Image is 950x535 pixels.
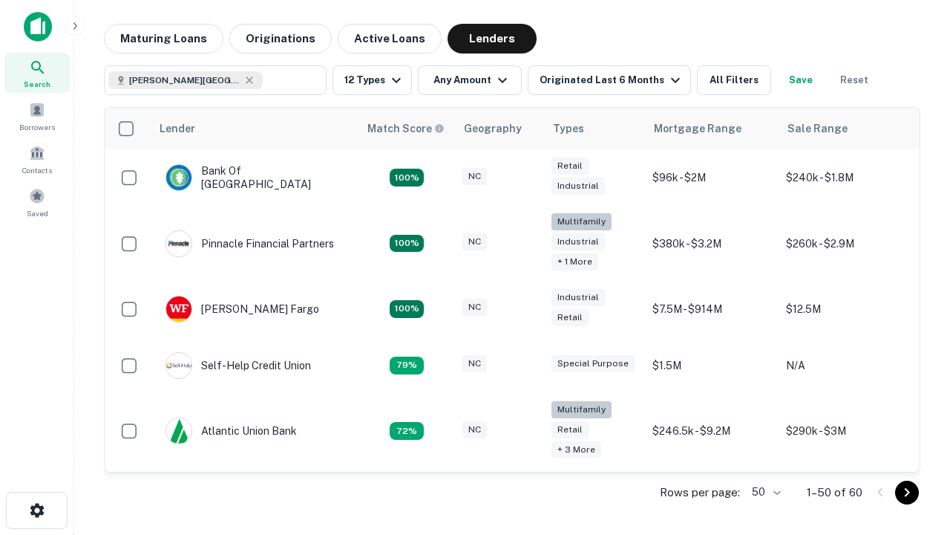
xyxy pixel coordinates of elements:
[807,484,862,502] p: 1–50 of 60
[895,481,919,505] button: Go to next page
[367,120,445,137] div: Capitalize uses an advanced AI algorithm to match your search with the best lender. The match sco...
[553,120,584,137] div: Types
[166,352,311,379] div: Self-help Credit Union
[746,481,783,503] div: 50
[645,337,779,394] td: $1.5M
[551,178,605,195] div: Industrial
[462,299,487,316] div: NC
[4,139,70,179] a: Contacts
[166,164,344,191] div: Bank Of [GEOGRAPHIC_DATA]
[418,65,522,95] button: Any Amount
[160,120,195,137] div: Lender
[166,296,319,322] div: [PERSON_NAME] Fargo
[166,418,191,444] img: picture
[464,120,522,137] div: Geography
[876,416,950,487] iframe: Chat Widget
[338,24,442,53] button: Active Loans
[390,169,424,187] div: Matching Properties: 14, hasApolloMatch: undefined
[528,65,691,95] button: Originated Last 6 Months
[129,74,240,87] span: [PERSON_NAME][GEOGRAPHIC_DATA], [GEOGRAPHIC_DATA]
[831,65,878,95] button: Reset
[4,182,70,222] a: Saved
[779,337,912,394] td: N/A
[551,158,589,175] div: Retail
[540,71,684,89] div: Originated Last 6 Months
[777,65,825,95] button: Save your search to get updates of matches that match your search criteria.
[367,120,442,137] h6: Match Score
[166,353,191,378] img: picture
[551,309,589,326] div: Retail
[551,441,601,458] div: + 3 more
[22,164,52,176] span: Contacts
[462,421,487,438] div: NC
[166,230,334,257] div: Pinnacle Financial Partners
[697,65,771,95] button: All Filters
[551,401,612,418] div: Multifamily
[166,165,191,190] img: picture
[551,213,612,230] div: Multifamily
[779,206,912,281] td: $260k - $2.9M
[390,422,424,440] div: Matching Properties: 10, hasApolloMatch: undefined
[787,120,848,137] div: Sale Range
[229,24,332,53] button: Originations
[645,149,779,206] td: $96k - $2M
[27,207,48,219] span: Saved
[779,394,912,469] td: $290k - $3M
[551,233,605,250] div: Industrial
[166,418,297,444] div: Atlantic Union Bank
[455,108,544,149] th: Geography
[4,96,70,136] a: Borrowers
[551,355,635,372] div: Special Purpose
[166,296,191,322] img: picture
[645,108,779,149] th: Mortgage Range
[390,235,424,253] div: Matching Properties: 25, hasApolloMatch: undefined
[779,108,912,149] th: Sale Range
[462,233,487,250] div: NC
[390,357,424,374] div: Matching Properties: 11, hasApolloMatch: undefined
[24,12,52,42] img: capitalize-icon.png
[660,484,740,502] p: Rows per page:
[645,281,779,337] td: $7.5M - $914M
[551,253,598,270] div: + 1 more
[4,53,70,93] a: Search
[166,231,191,256] img: picture
[645,206,779,281] td: $380k - $3.2M
[390,300,424,318] div: Matching Properties: 15, hasApolloMatch: undefined
[779,468,912,525] td: $480k - $3.1M
[779,149,912,206] td: $240k - $1.8M
[24,78,50,90] span: Search
[654,120,741,137] div: Mortgage Range
[448,24,537,53] button: Lenders
[358,108,455,149] th: Capitalize uses an advanced AI algorithm to match your search with the best lender. The match sco...
[19,121,55,133] span: Borrowers
[779,281,912,337] td: $12.5M
[645,394,779,469] td: $246.5k - $9.2M
[551,421,589,438] div: Retail
[544,108,645,149] th: Types
[551,289,605,306] div: Industrial
[104,24,223,53] button: Maturing Loans
[151,108,358,149] th: Lender
[462,355,487,372] div: NC
[645,468,779,525] td: $200k - $3.3M
[332,65,412,95] button: 12 Types
[462,168,487,185] div: NC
